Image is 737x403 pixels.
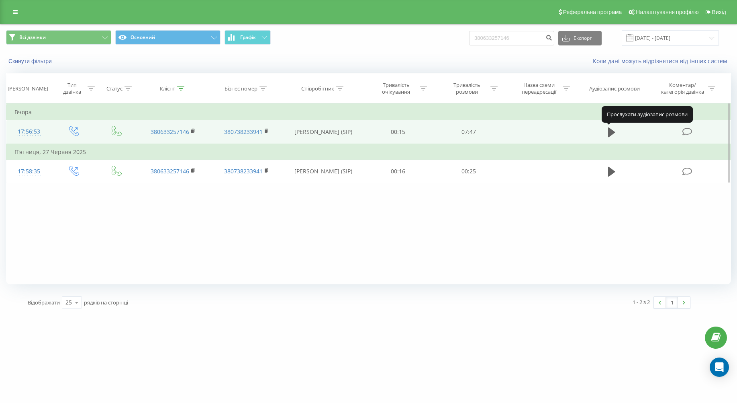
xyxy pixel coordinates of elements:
span: Вихід [712,9,726,15]
div: Назва схеми переадресації [518,82,561,95]
div: Аудіозапис розмови [589,85,640,92]
div: Співробітник [301,85,334,92]
a: 380633257146 [151,167,189,175]
div: Коментар/категорія дзвінка [659,82,706,95]
div: 17:56:53 [14,124,43,140]
span: Графік [240,35,256,40]
input: Пошук за номером [469,31,554,45]
span: Всі дзвінки [19,34,46,41]
div: [PERSON_NAME] [8,85,48,92]
button: Графік [225,30,271,45]
td: [PERSON_NAME] (SIP) [284,120,363,144]
div: Прослухати аудіозапис розмови [602,106,693,122]
div: Тривалість розмови [445,82,488,95]
a: Коли дані можуть відрізнятися вiд інших систем [593,57,731,65]
div: Тривалість очікування [375,82,418,95]
div: Open Intercom Messenger [710,358,729,377]
span: Налаштування профілю [636,9,698,15]
div: 1 - 2 з 2 [633,298,650,306]
a: 380738233941 [224,167,263,175]
span: Відображати [28,299,60,306]
td: Вчора [6,104,731,120]
div: Клієнт [160,85,175,92]
button: Експорт [558,31,602,45]
a: 380738233941 [224,128,263,136]
td: 07:47 [433,120,504,144]
div: 17:58:35 [14,164,43,179]
td: П’ятниця, 27 Червня 2025 [6,144,731,160]
td: 00:16 [363,160,433,183]
div: Статус [106,85,122,92]
span: рядків на сторінці [84,299,128,306]
span: Реферальна програма [563,9,622,15]
button: Всі дзвінки [6,30,111,45]
div: 25 [65,298,72,306]
a: 380633257146 [151,128,189,136]
button: Скинути фільтри [6,58,56,65]
td: 00:15 [363,120,433,144]
div: Бізнес номер [225,85,257,92]
td: [PERSON_NAME] (SIP) [284,160,363,183]
button: Основний [115,30,220,45]
td: 00:25 [433,160,504,183]
div: Тип дзвінка [59,82,86,95]
a: 1 [666,297,678,308]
